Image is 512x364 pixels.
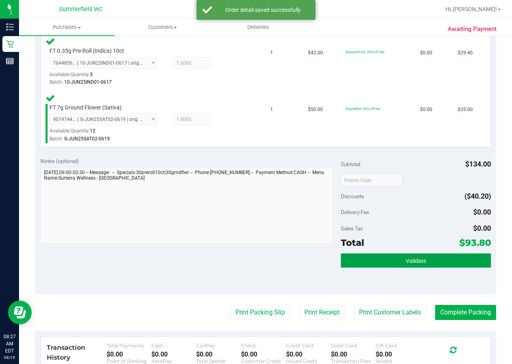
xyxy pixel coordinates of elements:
[286,343,331,349] div: Credit Card
[341,253,491,268] button: Validate
[270,49,273,57] span: 1
[50,104,122,111] span: FT 7g Ground Flower (Sativa)
[331,351,376,358] div: $0.00
[341,174,402,186] input: Promo Code
[345,107,380,111] span: 30grndflwr: 30% off line
[19,19,115,36] a: Purchases
[216,6,309,14] div: Order detail saved successfully
[241,351,286,358] div: $0.00
[64,136,110,142] span: G-JUN25SAT02-0619
[473,208,491,216] span: $0.00
[341,225,363,232] span: Sales Tax
[230,305,290,320] button: Print Packing Slip
[50,69,162,84] div: Available Quantity:
[308,106,323,113] span: $50.00
[286,358,331,364] div: Issued Credit
[151,358,196,364] div: AeroPay
[270,106,273,113] span: 1
[6,40,14,48] inline-svg: Retail
[50,136,63,142] span: Batch:
[40,158,79,164] span: Notes (optional)
[4,333,15,354] p: 08:27 AM EDT
[420,106,432,113] span: $0.00
[331,358,376,364] div: Transaction Fees
[115,19,210,36] a: Customers
[458,49,473,57] span: $29.40
[196,358,241,364] div: Total Spendr
[465,160,491,168] span: $134.00
[341,237,364,248] span: Total
[59,6,103,13] span: Summerfield WC
[50,125,162,141] div: Available Quantity:
[50,79,63,85] span: Batch:
[331,343,376,349] div: Debit Card
[345,50,384,54] span: 30preroll10ct: 30% off line
[406,258,426,264] span: Validate
[107,351,151,358] div: $0.00
[376,351,420,358] div: $0.00
[241,358,286,364] div: Customer Credit
[308,49,323,57] span: $42.00
[237,24,280,31] span: Deliveries
[151,343,196,349] div: Cash
[341,209,369,215] span: Delivery Fee
[354,305,426,320] button: Print Customer Labels
[464,192,491,200] span: ($40.20)
[90,72,93,77] span: 5
[196,351,241,358] div: $0.00
[341,161,360,167] span: Subtotal
[6,57,14,65] inline-svg: Reports
[115,24,210,31] span: Customers
[4,354,15,360] p: 08/19
[445,6,497,12] span: Hi, [PERSON_NAME]!
[341,189,364,203] span: Discounts
[6,23,14,31] inline-svg: Inventory
[151,351,196,358] div: $0.00
[8,301,32,324] iframe: Resource center
[473,224,491,232] span: $0.00
[50,47,124,55] span: FT 0.35g Pre-Roll (Indica) 10ct
[458,106,473,113] span: $35.00
[376,343,420,349] div: Gift Card
[64,79,112,85] span: 10-JUN25IND01-0617
[376,358,420,364] div: Voided
[420,49,432,57] span: $0.00
[19,24,115,31] span: Purchases
[435,305,496,320] button: Complete Packing
[459,237,491,248] span: $93.80
[107,343,151,349] div: Total Payments
[286,351,331,358] div: $0.00
[90,128,96,134] span: 12
[196,343,241,349] div: CanPay
[241,343,286,349] div: Check
[210,19,306,36] a: Deliveries
[299,305,345,320] button: Print Receipt
[448,25,497,34] span: Awaiting Payment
